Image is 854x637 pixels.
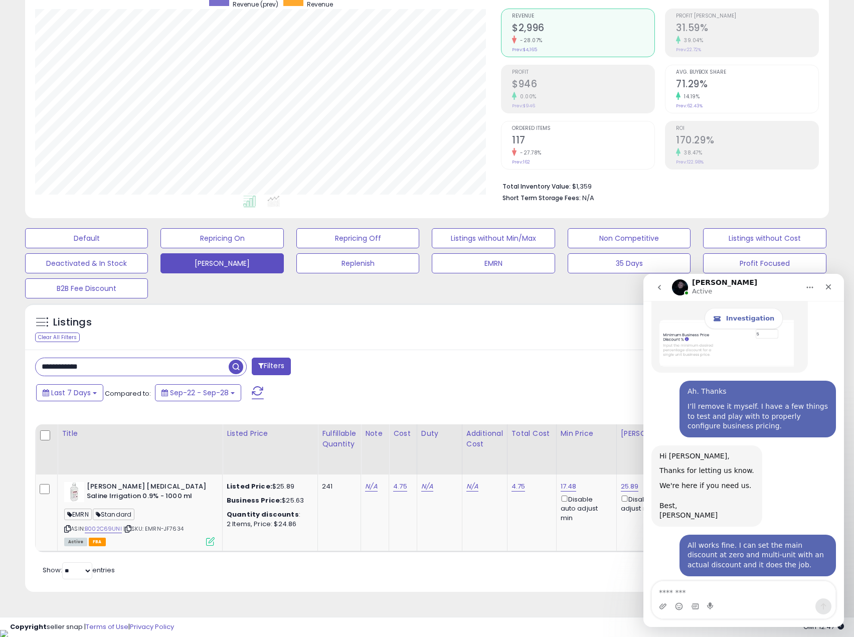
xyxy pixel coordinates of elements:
[296,228,419,248] button: Repricing Off
[432,228,555,248] button: Listings without Min/Max
[582,193,594,203] span: N/A
[417,424,462,474] th: CSV column name: cust_attr_1_Duty
[502,182,571,191] b: Total Inventory Value:
[25,228,148,248] button: Default
[517,93,537,100] small: 0.00%
[10,622,47,631] strong: Copyright
[512,134,654,148] h2: 117
[130,622,174,631] a: Privacy Policy
[227,482,310,491] div: $25.89
[517,37,543,44] small: -28.07%
[561,482,577,492] a: 17.48
[676,103,703,109] small: Prev: 62.43%
[561,494,609,523] div: Disable auto adjust min
[393,482,407,492] a: 4.75
[25,278,148,298] button: B2B Fee Discount
[432,253,555,273] button: EMRN
[466,428,503,449] div: Additional Cost
[511,482,526,492] a: 4.75
[512,22,654,36] h2: $2,996
[105,389,151,398] span: Compared to:
[87,482,209,503] b: [PERSON_NAME] [MEDICAL_DATA] Saline Irrigation 0.9% - 1000 ml
[621,482,639,492] a: 25.89
[227,496,310,505] div: $25.63
[365,428,385,439] div: Note
[170,388,229,398] span: Sep-22 - Sep-28
[676,159,704,165] small: Prev: 122.98%
[10,622,174,632] div: seller snap | |
[703,228,826,248] button: Listings without Cost
[64,509,92,520] span: EMRN
[517,149,542,156] small: -27.78%
[227,428,313,439] div: Listed Price
[64,482,215,545] div: ASIN:
[680,93,700,100] small: 14.19%
[62,428,218,439] div: Title
[511,428,552,439] div: Total Cost
[680,149,702,156] small: 38.47%
[502,194,581,202] b: Short Term Storage Fees:
[322,428,357,449] div: Fulfillable Quantity
[227,510,310,519] div: :
[561,428,612,439] div: Min Price
[227,482,272,491] b: Listed Price:
[25,253,148,273] button: Deactivated & In Stock
[680,37,703,44] small: 39.04%
[512,126,654,131] span: Ordered Items
[703,253,826,273] button: Profit Focused
[512,159,530,165] small: Prev: 162
[621,494,677,513] div: Disable auto adjust max
[53,315,92,330] h5: Listings
[160,253,283,273] button: [PERSON_NAME]
[643,274,844,627] iframe: Intercom live chat
[227,496,282,505] b: Business Price:
[676,126,818,131] span: ROI
[621,428,680,439] div: [PERSON_NAME]
[36,384,103,401] button: Last 7 Days
[155,384,241,401] button: Sep-22 - Sep-28
[86,622,128,631] a: Terms of Use
[502,180,811,192] li: $1,359
[676,134,818,148] h2: 170.29%
[512,103,535,109] small: Prev: $946
[85,525,122,533] a: B002C69UNI
[35,333,80,342] div: Clear All Filters
[421,482,433,492] a: N/A
[512,78,654,92] h2: $946
[227,520,310,529] div: 2 Items, Price: $24.86
[676,70,818,75] span: Avg. Buybox Share
[160,228,283,248] button: Repricing On
[64,538,87,546] span: All listings currently available for purchase on Amazon
[227,510,299,519] b: Quantity discounts
[421,428,458,439] div: Duty
[296,253,419,273] button: Replenish
[43,565,115,575] span: Show: entries
[676,78,818,92] h2: 71.29%
[676,47,701,53] small: Prev: 22.72%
